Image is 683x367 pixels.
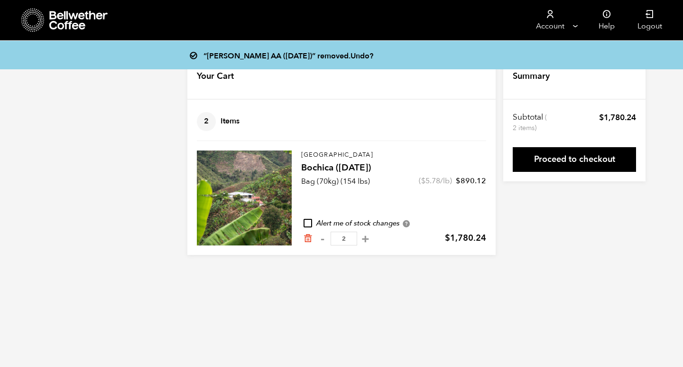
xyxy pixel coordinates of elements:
div: Alert me of stock changes [301,218,486,229]
th: Subtotal [513,112,548,133]
h4: Items [197,112,240,131]
button: + [360,234,371,244]
a: Undo? [351,51,373,61]
p: Bag (70kg) (154 lbs) [301,176,370,187]
button: - [316,234,328,244]
h4: Summary [513,70,550,83]
a: Remove from cart [303,234,313,244]
span: $ [456,176,461,186]
h4: Your Cart [197,70,234,83]
bdi: 1,780.24 [599,112,636,123]
p: [GEOGRAPHIC_DATA] [301,151,486,160]
a: Proceed to checkout [513,147,636,172]
span: ( /lb) [419,176,452,186]
span: $ [445,232,450,244]
span: 2 [197,112,216,131]
div: “[PERSON_NAME] AA ([DATE])” removed. [194,48,502,62]
span: $ [599,112,604,123]
h4: Bochica ([DATE]) [301,161,486,175]
bdi: 890.12 [456,176,486,186]
bdi: 1,780.24 [445,232,486,244]
input: Qty [331,232,357,245]
span: $ [421,176,425,186]
bdi: 5.78 [421,176,440,186]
